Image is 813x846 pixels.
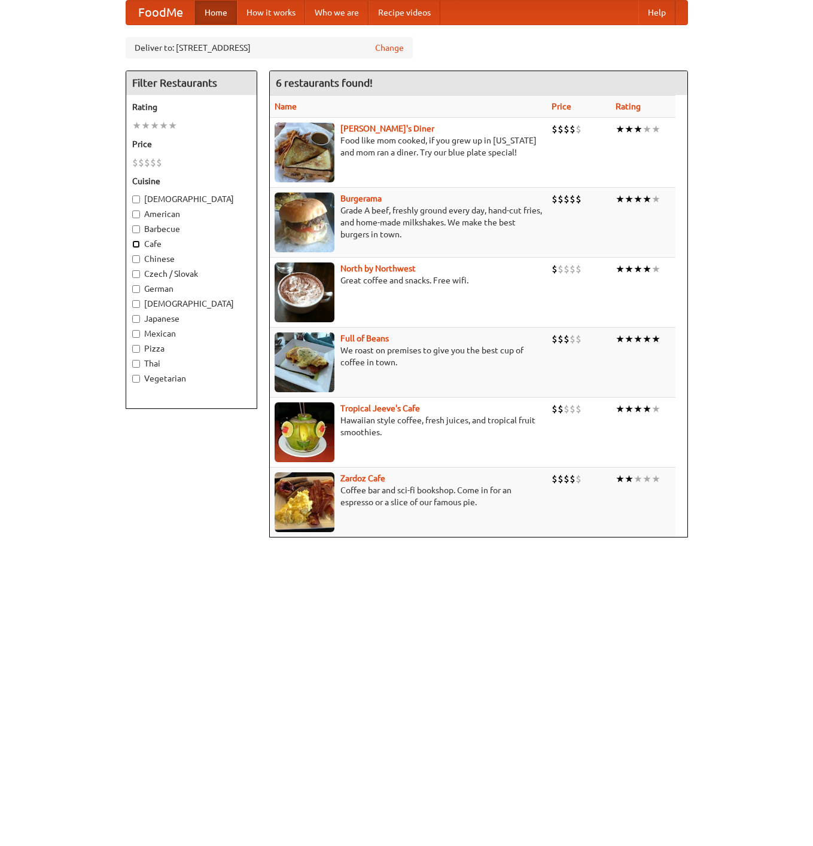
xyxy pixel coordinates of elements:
[651,332,660,346] li: ★
[132,238,251,250] label: Cafe
[552,123,558,136] li: $
[275,262,334,322] img: north.jpg
[576,402,581,416] li: $
[132,225,140,233] input: Barbecue
[651,123,660,136] li: ★
[132,196,140,203] input: [DEMOGRAPHIC_DATA]
[132,210,140,218] input: American
[275,204,542,240] p: Grade A beef, freshly ground every day, hand-cut fries, and home-made milkshakes. We make the bes...
[132,315,140,323] input: Japanese
[564,262,570,276] li: $
[237,1,305,25] a: How it works
[570,262,576,276] li: $
[275,193,334,252] img: burgerama.jpg
[369,1,440,25] a: Recipe videos
[132,313,251,325] label: Japanese
[552,402,558,416] li: $
[132,343,251,355] label: Pizza
[132,330,140,338] input: Mexican
[340,264,416,273] a: North by Northwest
[634,472,643,485] li: ★
[144,156,150,169] li: $
[340,124,434,133] a: [PERSON_NAME]'s Diner
[651,262,660,276] li: ★
[634,262,643,276] li: ★
[138,156,144,169] li: $
[558,193,564,206] li: $
[305,1,369,25] a: Who we are
[643,262,651,276] li: ★
[558,332,564,346] li: $
[576,332,581,346] li: $
[132,223,251,235] label: Barbecue
[132,240,140,248] input: Cafe
[275,414,542,438] p: Hawaiian style coffee, fresh juices, and tropical fruit smoothies.
[651,193,660,206] li: ★
[275,332,334,392] img: beans.jpg
[275,102,297,111] a: Name
[643,402,651,416] li: ★
[132,375,140,383] input: Vegetarian
[126,71,257,95] h4: Filter Restaurants
[625,402,634,416] li: ★
[625,472,634,485] li: ★
[643,332,651,346] li: ★
[132,270,140,278] input: Czech / Slovak
[150,119,159,132] li: ★
[552,472,558,485] li: $
[616,262,625,276] li: ★
[570,402,576,416] li: $
[564,472,570,485] li: $
[576,262,581,276] li: $
[132,298,251,310] label: [DEMOGRAPHIC_DATA]
[132,175,251,187] h5: Cuisine
[576,123,581,136] li: $
[150,156,156,169] li: $
[126,1,195,25] a: FoodMe
[643,472,651,485] li: ★
[558,472,564,485] li: $
[564,402,570,416] li: $
[564,123,570,136] li: $
[340,194,382,203] b: Burgerama
[132,119,141,132] li: ★
[275,123,334,182] img: sallys.jpg
[132,372,251,384] label: Vegetarian
[275,274,542,286] p: Great coffee and snacks. Free wifi.
[634,332,643,346] li: ★
[275,402,334,462] img: jeeves.jpg
[275,484,542,508] p: Coffee bar and sci-fi bookshop. Come in for an espresso or a slice of our famous pie.
[552,102,571,111] a: Price
[132,253,251,265] label: Chinese
[576,193,581,206] li: $
[132,283,251,295] label: German
[159,119,168,132] li: ★
[132,138,251,150] h5: Price
[634,193,643,206] li: ★
[616,402,625,416] li: ★
[634,402,643,416] li: ★
[340,334,389,343] b: Full of Beans
[340,404,420,413] b: Tropical Jeeve's Cafe
[634,123,643,136] li: ★
[156,156,162,169] li: $
[564,193,570,206] li: $
[552,262,558,276] li: $
[132,358,251,369] label: Thai
[625,193,634,206] li: ★
[616,332,625,346] li: ★
[616,193,625,206] li: ★
[132,193,251,205] label: [DEMOGRAPHIC_DATA]
[651,402,660,416] li: ★
[576,472,581,485] li: $
[340,474,385,483] a: Zardoz Cafe
[275,344,542,368] p: We roast on premises to give you the best cup of coffee in town.
[132,328,251,340] label: Mexican
[625,262,634,276] li: ★
[651,472,660,485] li: ★
[616,123,625,136] li: ★
[558,123,564,136] li: $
